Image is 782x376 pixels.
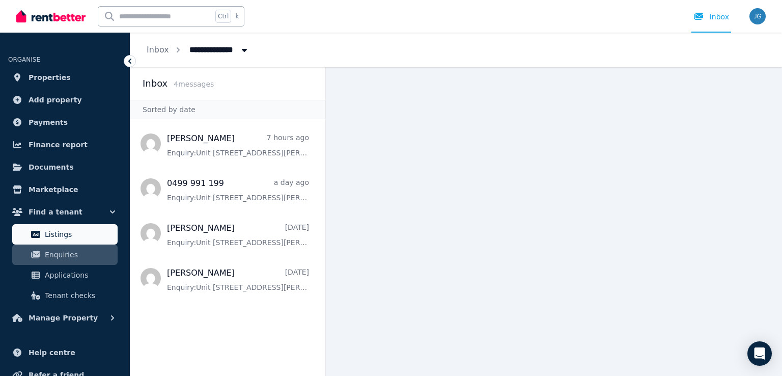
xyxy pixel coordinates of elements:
[12,265,118,285] a: Applications
[693,12,729,22] div: Inbox
[29,206,82,218] span: Find a tenant
[747,341,772,366] div: Open Intercom Messenger
[8,308,122,328] button: Manage Property
[29,116,68,128] span: Payments
[12,224,118,245] a: Listings
[8,135,122,155] a: Finance report
[147,45,169,55] a: Inbox
[29,312,98,324] span: Manage Property
[45,289,114,302] span: Tenant checks
[45,228,114,240] span: Listings
[8,56,40,63] span: ORGANISE
[29,183,78,196] span: Marketplace
[130,119,325,376] nav: Message list
[29,161,74,173] span: Documents
[8,202,122,222] button: Find a tenant
[12,245,118,265] a: Enquiries
[8,179,122,200] a: Marketplace
[29,71,71,84] span: Properties
[45,269,114,281] span: Applications
[8,67,122,88] a: Properties
[167,222,309,248] a: [PERSON_NAME][DATE]Enquiry:Unit [STREET_ADDRESS][PERSON_NAME].
[29,139,88,151] span: Finance report
[8,342,122,363] a: Help centre
[167,177,309,203] a: 0499 991 199a day agoEnquiry:Unit [STREET_ADDRESS][PERSON_NAME].
[12,285,118,306] a: Tenant checks
[130,100,325,119] div: Sorted by date
[45,249,114,261] span: Enquiries
[130,33,266,67] nav: Breadcrumb
[143,76,167,91] h2: Inbox
[215,10,231,23] span: Ctrl
[749,8,766,24] img: Julian Garness
[16,9,86,24] img: RentBetter
[235,12,239,20] span: k
[8,157,122,177] a: Documents
[167,132,309,158] a: [PERSON_NAME]7 hours agoEnquiry:Unit [STREET_ADDRESS][PERSON_NAME].
[174,80,214,88] span: 4 message s
[29,94,82,106] span: Add property
[29,346,75,359] span: Help centre
[8,112,122,132] a: Payments
[167,267,309,292] a: [PERSON_NAME][DATE]Enquiry:Unit [STREET_ADDRESS][PERSON_NAME].
[8,90,122,110] a: Add property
